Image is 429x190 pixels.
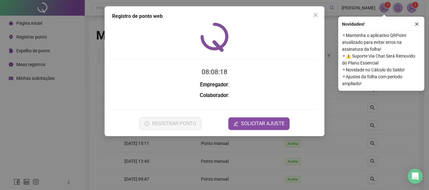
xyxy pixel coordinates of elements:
[241,120,285,127] span: SOLICITAR AJUSTE
[342,73,421,87] span: ⚬ Ajustes da folha com período ampliado!
[139,117,201,130] button: REGISTRAR PONTO
[233,121,238,126] span: edit
[112,13,317,20] div: Registro de ponto web
[200,82,228,88] strong: Empregador
[112,81,317,89] h3: :
[200,92,228,98] strong: Colaborador
[228,117,290,130] button: editSOLICITAR AJUSTE
[202,68,227,76] time: 08:08:18
[311,10,321,20] button: Close
[342,21,365,28] span: Novidades !
[408,169,423,184] div: Open Intercom Messenger
[342,53,421,66] span: ⚬ ⚠️ Suporte Via Chat Será Removido do Plano Essencial
[313,13,318,18] span: close
[342,32,421,53] span: ⚬ Mantenha o aplicativo QRPoint atualizado para evitar erros na assinatura da folha!
[415,22,419,26] span: close
[200,23,229,52] img: QRPoint
[112,91,317,100] h3: :
[342,66,421,73] span: ⚬ Novidade no Cálculo do Saldo!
